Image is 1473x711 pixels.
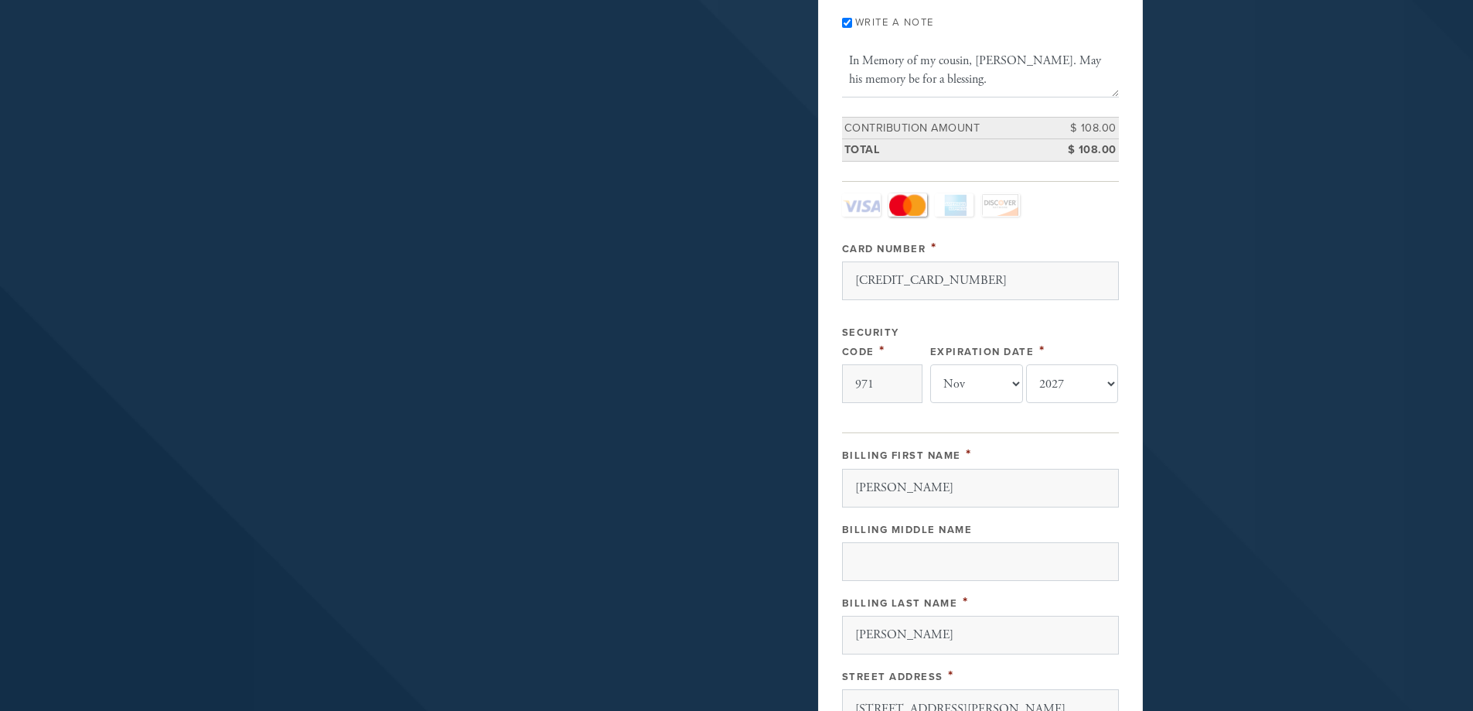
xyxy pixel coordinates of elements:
[1049,139,1119,162] td: $ 108.00
[842,117,1049,139] td: Contribution Amount
[981,193,1020,217] a: Discover
[842,326,899,358] label: Security Code
[1039,342,1045,359] span: This field is required.
[842,597,958,610] label: Billing Last Name
[842,243,926,255] label: Card Number
[842,193,881,217] a: Visa
[842,671,943,683] label: Street Address
[842,524,973,536] label: Billing Middle Name
[966,446,972,463] span: This field is required.
[963,593,969,610] span: This field is required.
[842,450,961,462] label: Billing First Name
[1049,117,1119,139] td: $ 108.00
[1026,364,1119,403] select: Expiration Date year
[935,193,973,217] a: Amex
[855,16,934,29] label: Write a note
[931,239,937,256] span: This field is required.
[930,346,1035,358] label: Expiration Date
[888,193,927,217] a: MasterCard
[879,342,885,359] span: This field is required.
[842,139,1049,162] td: Total
[948,667,954,684] span: This field is required.
[930,364,1023,403] select: Expiration Date month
